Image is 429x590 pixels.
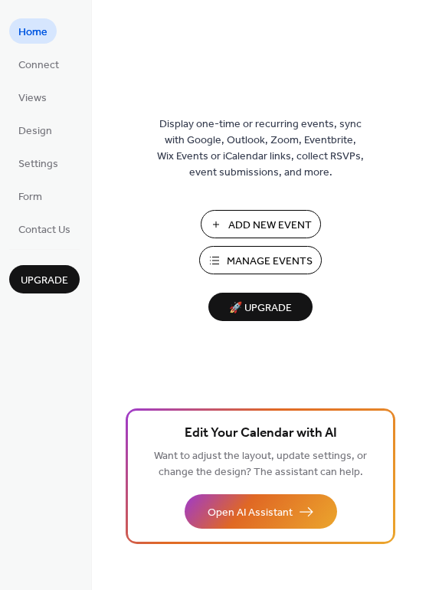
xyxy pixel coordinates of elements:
[228,218,312,234] span: Add New Event
[9,84,56,110] a: Views
[18,222,70,238] span: Contact Us
[227,254,313,270] span: Manage Events
[18,123,52,139] span: Design
[9,265,80,293] button: Upgrade
[18,156,58,172] span: Settings
[208,505,293,521] span: Open AI Assistant
[9,18,57,44] a: Home
[154,446,367,483] span: Want to adjust the layout, update settings, or change the design? The assistant can help.
[218,298,303,319] span: 🚀 Upgrade
[185,423,337,444] span: Edit Your Calendar with AI
[157,116,364,181] span: Display one-time or recurring events, sync with Google, Outlook, Zoom, Eventbrite, Wix Events or ...
[18,57,59,74] span: Connect
[9,216,80,241] a: Contact Us
[18,90,47,107] span: Views
[9,183,51,208] a: Form
[199,246,322,274] button: Manage Events
[201,210,321,238] button: Add New Event
[21,273,68,289] span: Upgrade
[9,51,68,77] a: Connect
[18,189,42,205] span: Form
[9,150,67,175] a: Settings
[208,293,313,321] button: 🚀 Upgrade
[185,494,337,529] button: Open AI Assistant
[9,117,61,143] a: Design
[18,25,47,41] span: Home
